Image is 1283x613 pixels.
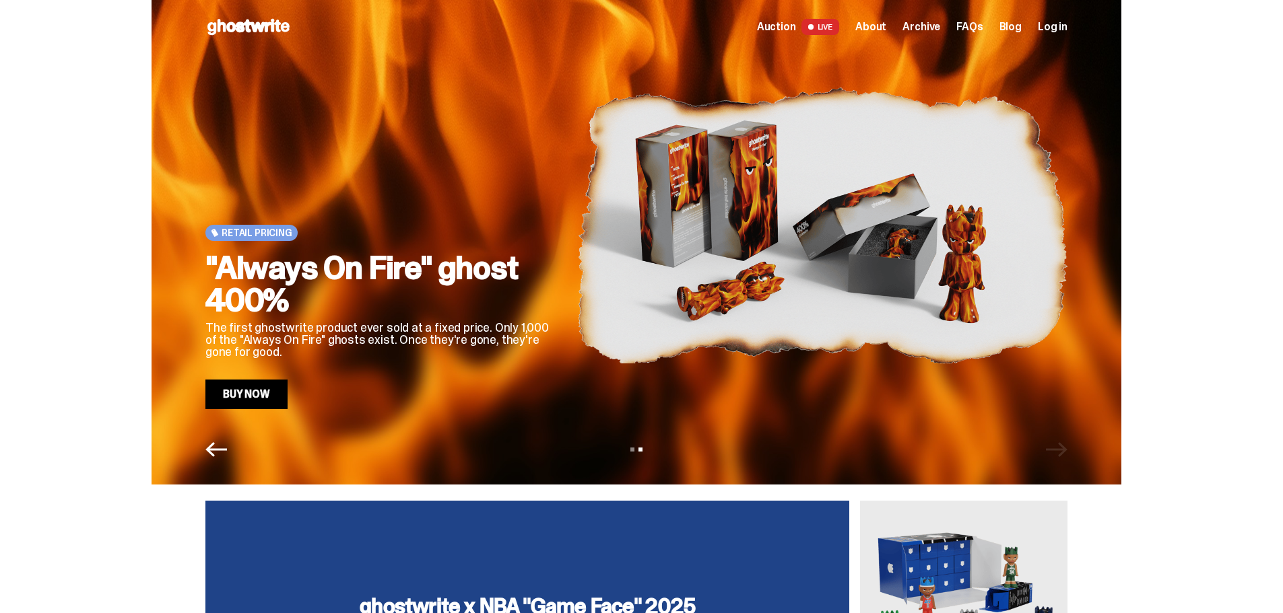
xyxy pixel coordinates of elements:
[205,380,288,409] a: Buy Now
[638,447,643,452] button: View slide 2
[999,22,1022,32] a: Blog
[577,42,1067,409] img: "Always On Fire" ghost 400%
[630,447,634,452] button: View slide 1
[855,22,886,32] a: About
[1038,22,1067,32] a: Log in
[801,19,840,35] span: LIVE
[757,22,796,32] span: Auction
[902,22,940,32] a: Archive
[205,322,556,358] p: The first ghostwrite product ever sold at a fixed price. Only 1,000 of the "Always On Fire" ghost...
[956,22,983,32] a: FAQs
[205,252,556,316] h2: "Always On Fire" ghost 400%
[222,227,292,238] span: Retail Pricing
[205,439,227,460] button: Previous
[757,19,839,35] a: Auction LIVE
